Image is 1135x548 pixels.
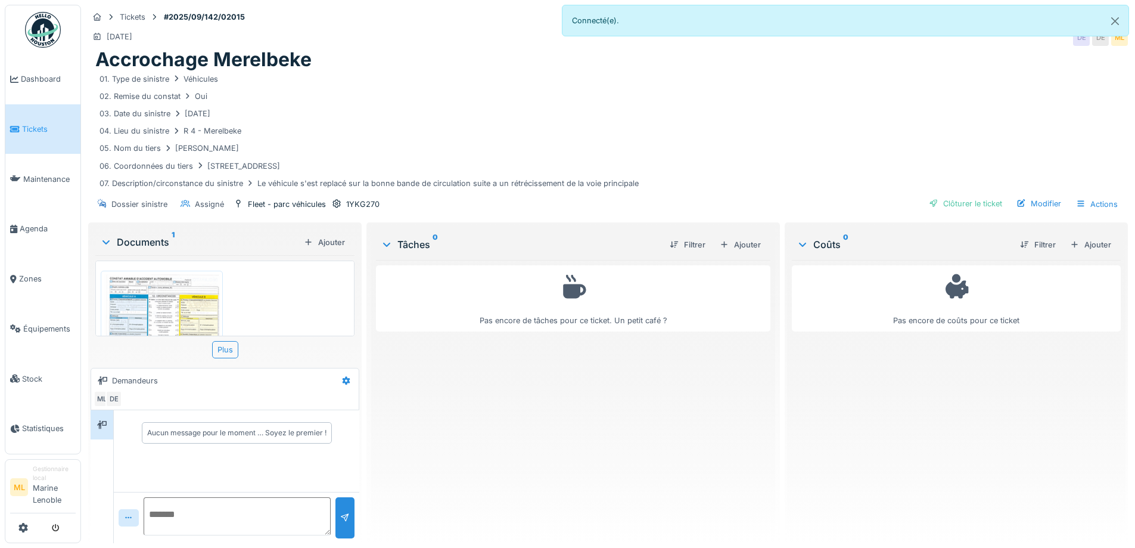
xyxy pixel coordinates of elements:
[94,391,110,407] div: ML
[346,199,380,210] div: 1YKG270
[100,235,299,249] div: Documents
[172,235,175,249] sup: 1
[1071,196,1123,213] div: Actions
[99,125,241,137] div: 04. Lieu du sinistre R 4 - Merelbeke
[1102,5,1128,37] button: Close
[5,404,80,454] a: Statistiques
[248,199,326,210] div: Fleet - parc véhicules
[562,5,1130,36] div: Connecté(e).
[99,108,210,119] div: 03. Date du sinistre [DATE]
[22,123,76,135] span: Tickets
[5,154,80,204] a: Maintenance
[665,237,710,253] div: Filtrer
[111,199,167,210] div: Dossier sinistre
[25,12,61,48] img: Badge_color-CXgf-gQk.svg
[1015,237,1061,253] div: Filtrer
[99,91,207,102] div: 02. Remise du constat Oui
[107,31,132,42] div: [DATE]
[1065,237,1116,253] div: Ajouter
[715,237,766,253] div: Ajouter
[112,375,158,386] div: Demandeurs
[924,196,1007,212] div: Clôturer le ticket
[5,104,80,154] a: Tickets
[1092,29,1109,46] div: DE
[1111,29,1128,46] div: ML
[5,204,80,254] a: Agenda
[22,373,76,385] span: Stock
[5,54,80,104] a: Dashboard
[99,160,280,172] div: 06. Coordonnées du tiers [STREET_ADDRESS]
[99,143,239,154] div: 05. Nom du tiers [PERSON_NAME]
[10,478,28,496] li: ML
[384,271,762,326] div: Pas encore de tâches pour ce ticket. Un petit café ?
[5,354,80,404] a: Stock
[33,465,76,510] li: Marine Lenoble
[99,178,639,189] div: 07. Description/circonstance du sinistre Le véhicule s'est replacé sur la bonne bande de circulat...
[843,237,848,252] sup: 0
[195,199,224,210] div: Assigné
[95,48,312,71] h1: Accrochage Merelbeke
[299,234,350,250] div: Ajouter
[5,254,80,304] a: Zones
[1012,196,1066,212] div: Modifier
[1073,29,1090,46] div: DE
[433,237,438,252] sup: 0
[10,465,76,513] a: ML Gestionnaire localMarine Lenoble
[105,391,122,407] div: DE
[20,223,76,234] span: Agenda
[381,237,660,252] div: Tâches
[5,304,80,354] a: Équipements
[19,273,76,284] span: Zones
[800,271,1113,326] div: Pas encore de coûts pour ce ticket
[23,174,76,185] span: Maintenance
[21,73,76,85] span: Dashboard
[104,274,220,438] img: 9k948f4swmeep952r3s2k3tsh448
[33,465,76,483] div: Gestionnaire local
[23,323,76,335] span: Équipements
[99,73,218,85] div: 01. Type de sinistre Véhicules
[159,11,250,23] strong: #2025/09/142/02015
[797,237,1010,252] div: Coûts
[212,341,238,358] div: Plus
[22,423,76,434] span: Statistiques
[120,11,145,23] div: Tickets
[147,428,326,438] div: Aucun message pour le moment … Soyez le premier !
